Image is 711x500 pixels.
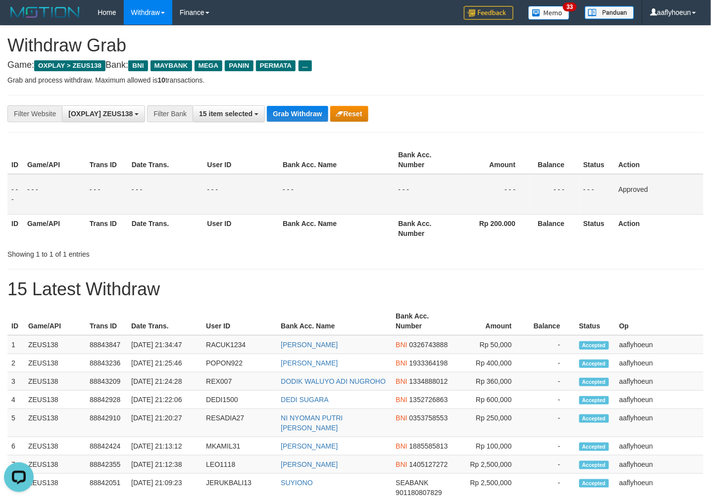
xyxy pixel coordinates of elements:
[86,354,127,372] td: 88843236
[396,479,428,487] span: SEABANK
[147,105,193,122] div: Filter Bank
[409,359,448,367] span: Copy 1933364198 to clipboard
[614,174,704,215] td: Approved
[530,146,579,174] th: Balance
[299,60,312,71] span: ...
[281,341,338,349] a: [PERSON_NAME]
[395,214,457,242] th: Bank Acc. Number
[615,307,704,335] th: Op
[396,341,407,349] span: BNI
[614,146,704,174] th: Action
[7,5,83,20] img: MOTION_logo.png
[527,391,575,409] td: -
[615,335,704,354] td: aaflyhoeun
[277,307,392,335] th: Bank Acc. Name
[86,335,127,354] td: 88843847
[454,455,527,474] td: Rp 2,500,000
[86,455,127,474] td: 88842355
[202,307,277,335] th: User ID
[23,174,86,215] td: - - -
[396,460,407,468] span: BNI
[202,372,277,391] td: REX007
[68,110,133,118] span: [OXPLAY] ZEUS138
[267,106,328,122] button: Grab Withdraw
[281,442,338,450] a: [PERSON_NAME]
[86,437,127,455] td: 88842424
[579,214,614,242] th: Status
[7,245,289,259] div: Showing 1 to 1 of 1 entries
[157,76,165,84] strong: 10
[128,146,203,174] th: Date Trans.
[7,174,23,215] td: - - -
[457,146,530,174] th: Amount
[396,377,407,385] span: BNI
[7,36,704,55] h1: Withdraw Grab
[615,437,704,455] td: aaflyhoeun
[392,307,453,335] th: Bank Acc. Number
[409,396,448,404] span: Copy 1352726863 to clipboard
[530,174,579,215] td: - - -
[86,409,127,437] td: 88842910
[615,372,704,391] td: aaflyhoeun
[7,437,24,455] td: 6
[279,174,394,215] td: - - -
[7,75,704,85] p: Grab and process withdraw. Maximum allowed is transactions.
[24,335,86,354] td: ZEUS138
[579,443,609,451] span: Accepted
[7,60,704,70] h4: Game: Bank:
[615,455,704,474] td: aaflyhoeun
[281,377,386,385] a: DODIK WALUYO ADI NUGROHO
[86,214,128,242] th: Trans ID
[527,372,575,391] td: -
[409,377,448,385] span: Copy 1334888012 to clipboard
[579,378,609,386] span: Accepted
[563,2,576,11] span: 33
[454,409,527,437] td: Rp 250,000
[24,354,86,372] td: ZEUS138
[281,359,338,367] a: [PERSON_NAME]
[127,391,202,409] td: [DATE] 21:22:06
[454,372,527,391] td: Rp 360,000
[7,409,24,437] td: 5
[579,396,609,405] span: Accepted
[24,372,86,391] td: ZEUS138
[579,174,614,215] td: - - -
[193,105,265,122] button: 15 item selected
[454,437,527,455] td: Rp 100,000
[23,146,86,174] th: Game/API
[128,214,203,242] th: Date Trans.
[202,409,277,437] td: RESADIA27
[127,335,202,354] td: [DATE] 21:34:47
[281,460,338,468] a: [PERSON_NAME]
[4,4,34,34] button: Open LiveChat chat widget
[457,214,530,242] th: Rp 200.000
[151,60,192,71] span: MAYBANK
[579,360,609,368] span: Accepted
[409,442,448,450] span: Copy 1885585813 to clipboard
[395,174,457,215] td: - - -
[7,335,24,354] td: 1
[395,146,457,174] th: Bank Acc. Number
[579,146,614,174] th: Status
[457,174,530,215] td: - - -
[454,391,527,409] td: Rp 600,000
[281,414,343,432] a: NI NYOMAN PUTRI [PERSON_NAME]
[127,455,202,474] td: [DATE] 21:12:38
[7,372,24,391] td: 3
[127,437,202,455] td: [DATE] 21:13:12
[579,479,609,488] span: Accepted
[614,214,704,242] th: Action
[225,60,253,71] span: PANIN
[256,60,296,71] span: PERMATA
[128,60,148,71] span: BNI
[527,307,575,335] th: Balance
[579,461,609,469] span: Accepted
[7,214,23,242] th: ID
[527,335,575,354] td: -
[203,146,279,174] th: User ID
[127,409,202,437] td: [DATE] 21:20:27
[127,372,202,391] td: [DATE] 21:24:28
[579,414,609,423] span: Accepted
[528,6,570,20] img: Button%20Memo.svg
[330,106,368,122] button: Reset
